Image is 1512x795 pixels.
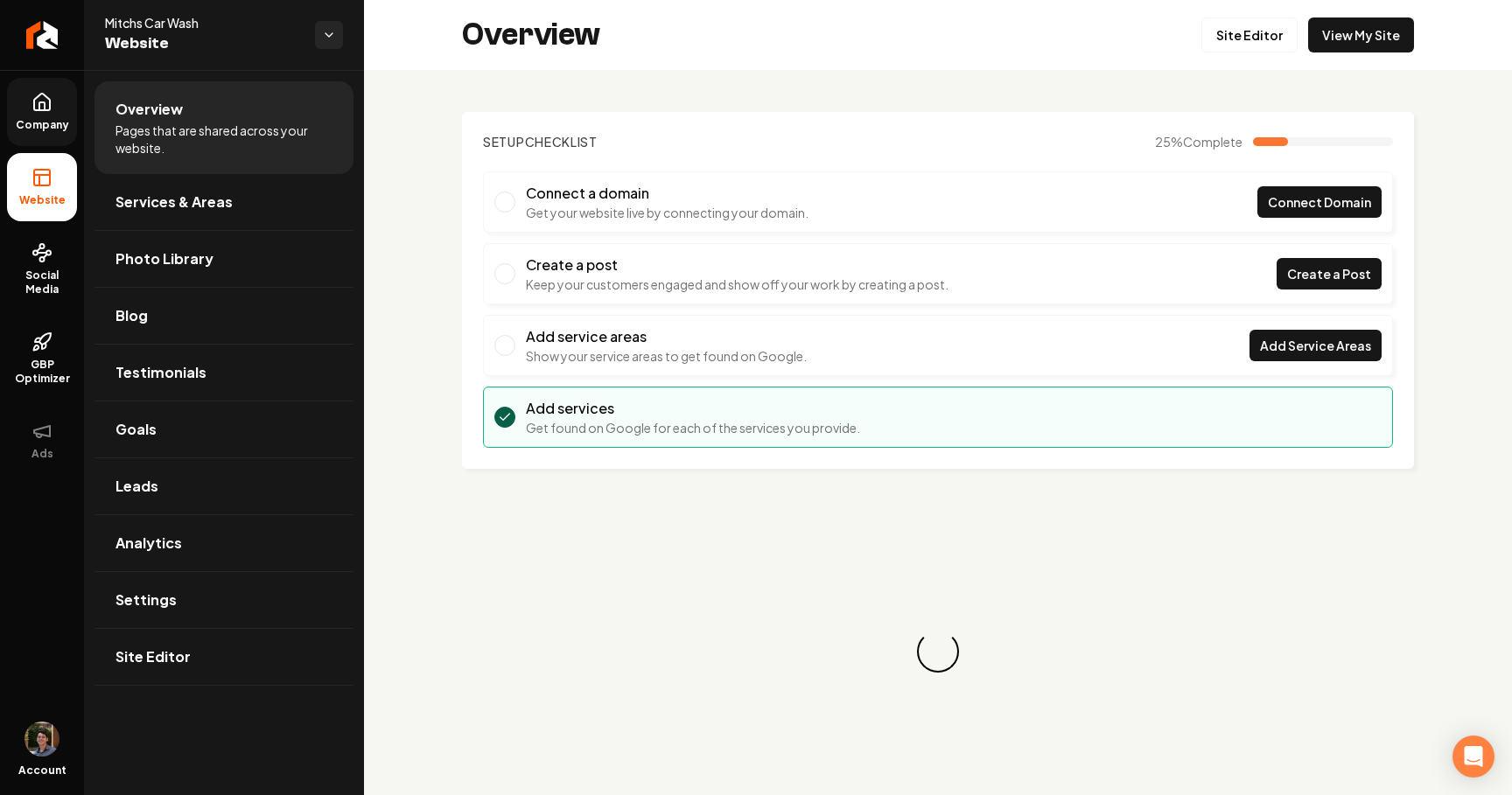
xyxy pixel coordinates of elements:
[24,722,59,757] button: Open user button
[1249,330,1382,361] a: Add Service Areas
[115,646,191,667] span: Site Editor
[1308,17,1414,52] a: View My Site
[115,419,157,440] span: Goals
[1257,186,1382,218] a: Connect Domain
[1268,193,1371,212] span: Connect Domain
[115,99,183,120] span: Overview
[1287,265,1371,283] span: Create a Post
[526,347,807,365] p: Show your service areas to get found on Google.
[526,326,807,347] h3: Add service areas
[913,627,963,677] div: Loading
[115,476,158,497] span: Leads
[18,764,66,778] span: Account
[94,174,353,230] a: Services & Areas
[526,398,860,419] h3: Add services
[115,305,148,326] span: Blog
[94,515,353,571] a: Analytics
[24,722,59,757] img: Mitchell Stahl
[526,204,808,221] p: Get your website live by connecting your domain.
[462,17,600,52] h2: Overview
[115,192,233,213] span: Services & Areas
[115,533,182,554] span: Analytics
[26,21,59,49] img: Rebolt Logo
[94,288,353,344] a: Blog
[115,122,332,157] span: Pages that are shared across your website.
[1277,258,1382,289] a: Create a Post
[526,183,808,204] h3: Connect a domain
[1452,736,1494,778] div: Open Intercom Messenger
[115,248,213,269] span: Photo Library
[1260,337,1371,355] span: Add Service Areas
[526,419,860,436] p: Get found on Google for each of the services you provide.
[1155,133,1242,150] span: 25 %
[7,407,77,475] button: Ads
[94,231,353,287] a: Photo Library
[94,345,353,401] a: Testimonials
[1183,134,1242,150] span: Complete
[94,572,353,628] a: Settings
[483,133,598,150] h2: Checklist
[24,447,60,461] span: Ads
[94,401,353,457] a: Goals
[483,134,525,150] span: Setup
[7,317,77,400] a: GBP Optimizer
[115,589,177,610] span: Settings
[7,78,77,146] a: Company
[94,458,353,514] a: Leads
[105,14,301,31] span: Mitchs Car Wash
[7,228,77,310] a: Social Media
[94,629,353,685] a: Site Editor
[12,193,73,207] span: Website
[9,118,76,132] span: Company
[7,268,77,296] span: Social Media
[526,255,948,275] h3: Create a post
[1201,17,1298,52] a: Site Editor
[105,31,301,56] span: Website
[7,358,77,386] span: GBP Optimizer
[526,275,948,293] p: Keep your customers engaged and show off your work by creating a post.
[115,362,206,383] span: Testimonials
